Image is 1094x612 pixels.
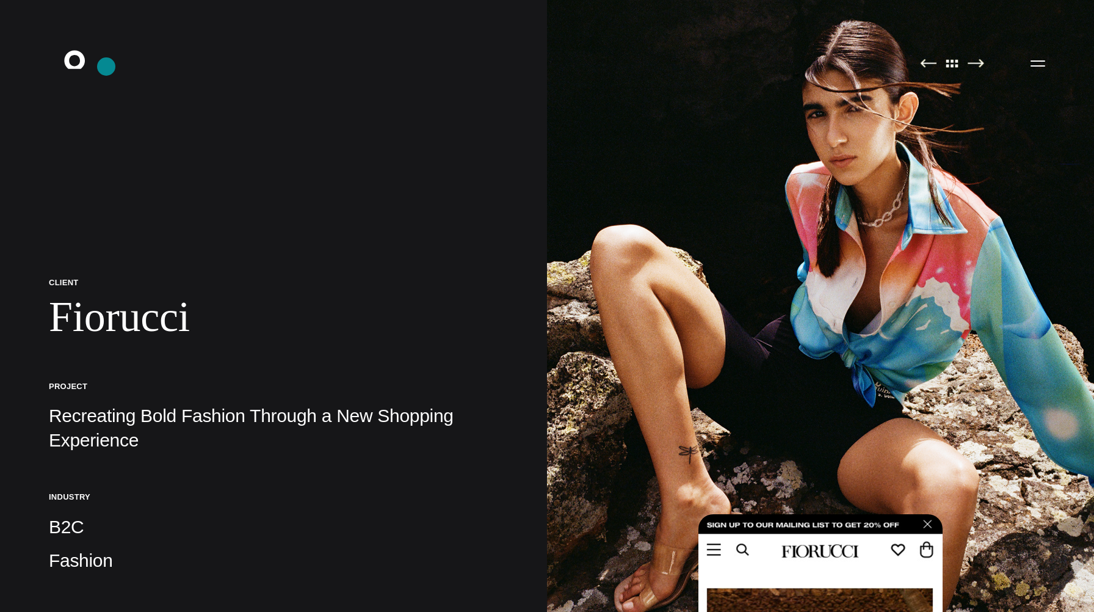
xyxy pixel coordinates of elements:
[49,277,498,288] p: Client
[940,59,965,68] img: All Pages
[49,292,498,342] h1: Fiorucci
[968,59,984,68] img: Next Page
[49,404,498,453] p: Recreating Bold Fashion Through a New Shopping Experience
[49,515,498,539] p: B2C
[49,492,498,502] h5: Industry
[49,381,498,392] h5: Project
[1023,50,1052,76] button: Open
[49,548,498,573] p: Fashion
[920,59,936,68] img: Previous Page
